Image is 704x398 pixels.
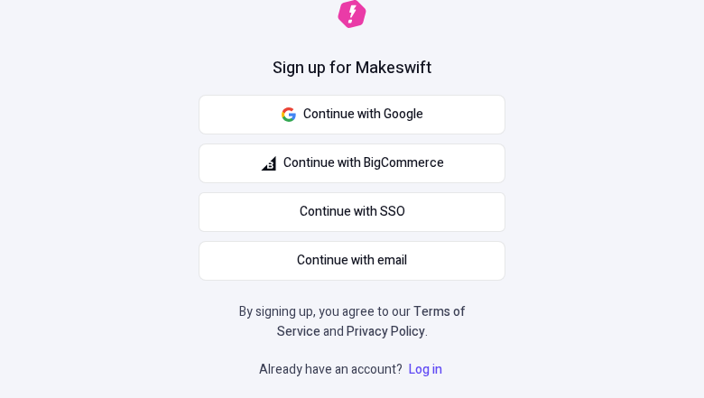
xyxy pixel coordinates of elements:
[199,192,505,232] a: Continue with SSO
[199,143,505,183] button: Continue with BigCommerce
[273,57,431,80] h1: Sign up for Makeswift
[233,302,471,342] p: By signing up, you agree to our and .
[283,153,444,173] span: Continue with BigCommerce
[405,360,446,379] a: Log in
[199,95,505,134] button: Continue with Google
[347,322,425,341] a: Privacy Policy
[277,302,466,341] a: Terms of Service
[297,251,407,271] span: Continue with email
[199,241,505,281] button: Continue with email
[303,105,423,125] span: Continue with Google
[259,360,446,380] p: Already have an account?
